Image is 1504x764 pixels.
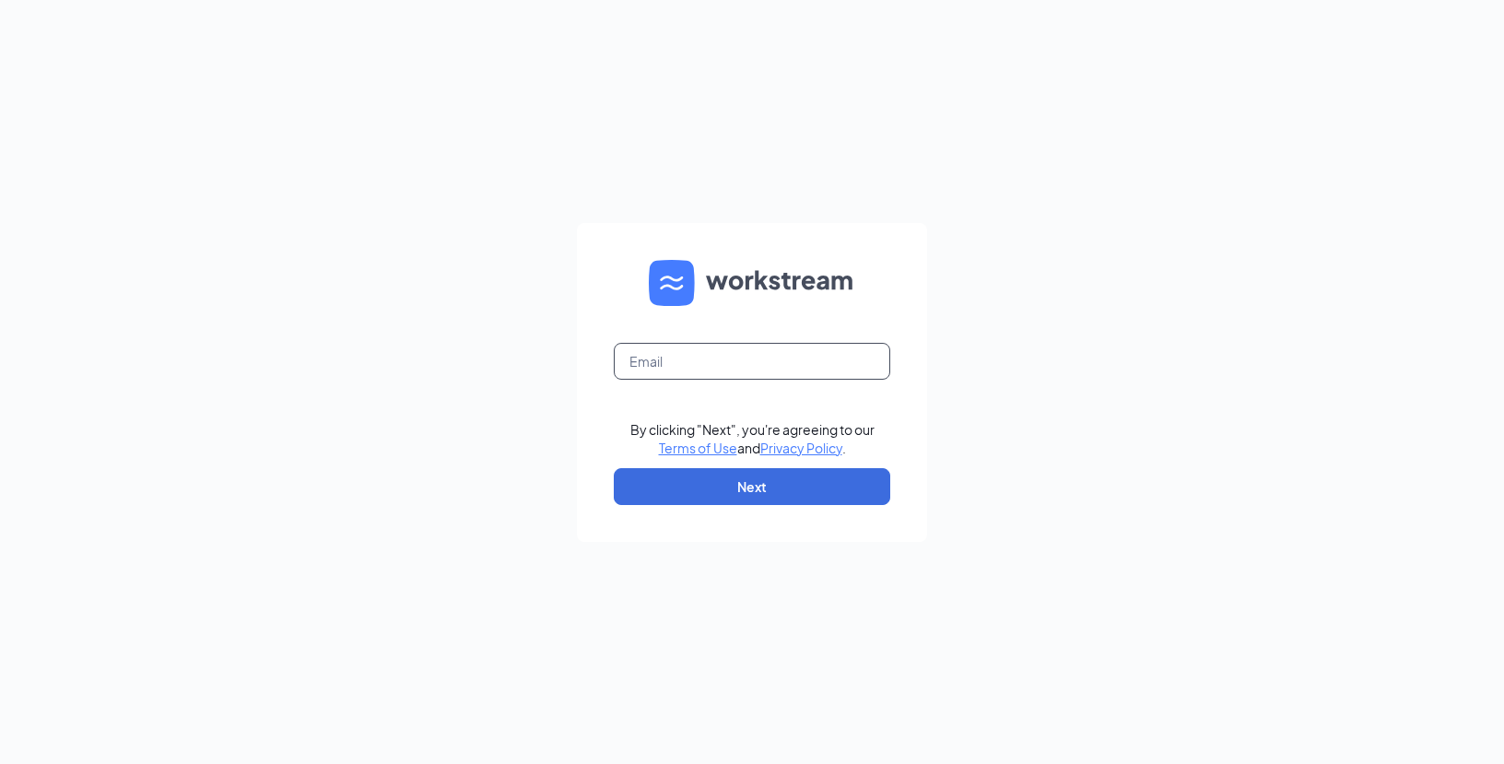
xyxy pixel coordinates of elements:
[614,468,890,505] button: Next
[614,343,890,380] input: Email
[659,440,737,456] a: Terms of Use
[760,440,842,456] a: Privacy Policy
[649,260,855,306] img: WS logo and Workstream text
[630,420,875,457] div: By clicking "Next", you're agreeing to our and .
